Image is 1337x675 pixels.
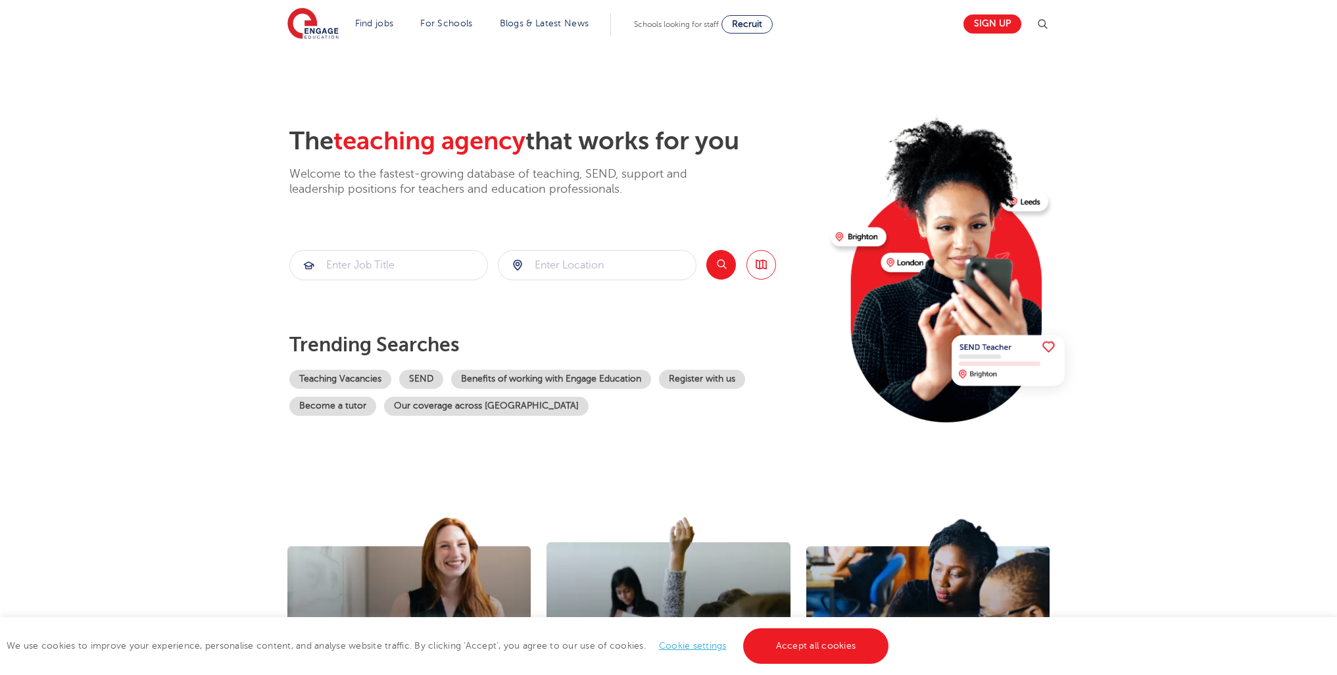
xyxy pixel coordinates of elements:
[289,370,391,389] a: Teaching Vacancies
[721,15,773,34] a: Recruit
[7,641,892,651] span: We use cookies to improve your experience, personalise content, and analyse website traffic. By c...
[706,250,736,280] button: Search
[732,19,762,29] span: Recruit
[384,397,589,416] a: Our coverage across [GEOGRAPHIC_DATA]
[289,333,820,357] p: Trending searches
[963,14,1021,34] a: Sign up
[634,20,719,29] span: Schools looking for staff
[451,370,651,389] a: Benefits of working with Engage Education
[289,126,820,157] h2: The that works for you
[498,250,696,280] div: Submit
[355,18,394,28] a: Find jobs
[500,18,589,28] a: Blogs & Latest News
[287,8,339,41] img: Engage Education
[289,397,376,416] a: Become a tutor
[743,628,889,664] a: Accept all cookies
[399,370,443,389] a: SEND
[659,370,745,389] a: Register with us
[420,18,472,28] a: For Schools
[498,251,696,280] input: Submit
[289,250,488,280] div: Submit
[659,641,727,651] a: Cookie settings
[333,127,525,155] span: teaching agency
[290,251,487,280] input: Submit
[289,166,723,197] p: Welcome to the fastest-growing database of teaching, SEND, support and leadership positions for t...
